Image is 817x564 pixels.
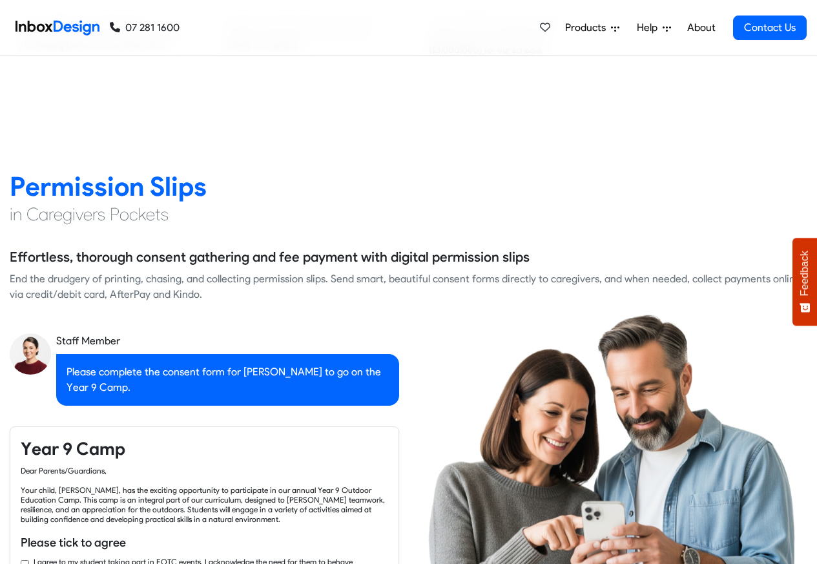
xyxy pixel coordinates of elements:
a: Contact Us [733,16,807,40]
span: Feedback [799,251,811,296]
a: Help [632,15,676,41]
h4: Year 9 Camp [21,437,388,461]
div: Please complete the consent form for [PERSON_NAME] to go on the Year 9 Camp. [56,354,399,406]
h4: in Caregivers Pockets [10,203,807,226]
span: Products [565,20,611,36]
img: staff_avatar.png [10,333,51,375]
h6: Please tick to agree [21,534,388,551]
div: Staff Member [56,333,399,349]
h5: Effortless, thorough consent gathering and fee payment with digital permission slips [10,247,530,267]
h2: Permission Slips [10,170,807,203]
span: Help [637,20,663,36]
a: 07 281 1600 [110,20,180,36]
div: Dear Parents/Guardians, Your child, [PERSON_NAME], has the exciting opportunity to participate in... [21,466,388,524]
a: About [683,15,719,41]
a: Products [560,15,625,41]
div: End the drudgery of printing, chasing, and collecting permission slips. Send smart, beautiful con... [10,271,807,302]
button: Feedback - Show survey [792,238,817,326]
